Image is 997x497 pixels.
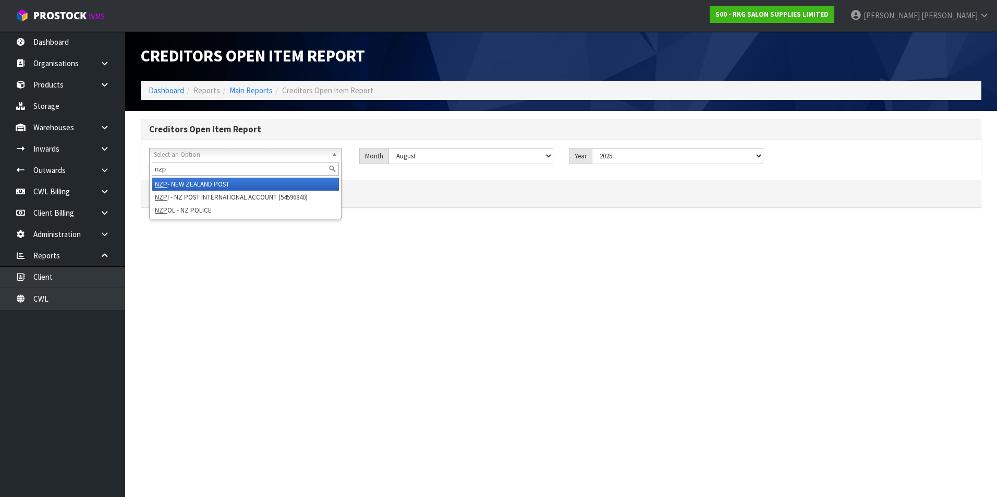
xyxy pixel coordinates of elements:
[921,10,978,20] span: [PERSON_NAME]
[193,85,220,95] span: Reports
[33,9,87,22] span: ProStock
[569,148,592,165] div: Year
[16,9,29,22] img: cube-alt.png
[149,85,184,95] a: Dashboard
[155,193,167,202] em: NZP
[149,125,973,134] h3: Creditors Open Item Report
[710,6,834,23] a: S00 - RKG SALON SUPPLIES LIMITED
[152,204,339,217] li: OL - NZ POLICE
[152,191,339,204] li: I - NZ POST INTERNATIONAL ACCOUNT (54596840)
[152,178,339,191] li: - NEW ZEALAND POST
[229,85,273,95] a: Main Reports
[154,148,327,161] span: Select an Option
[155,180,167,189] em: NZP
[141,45,365,66] span: Creditors Open Item Report
[155,206,167,215] em: NZP
[715,10,829,19] strong: S00 - RKG SALON SUPPLIES LIMITED
[359,148,388,165] div: Month
[89,11,105,21] small: WMS
[282,85,373,95] span: Creditors Open Item Report
[864,10,920,20] span: [PERSON_NAME]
